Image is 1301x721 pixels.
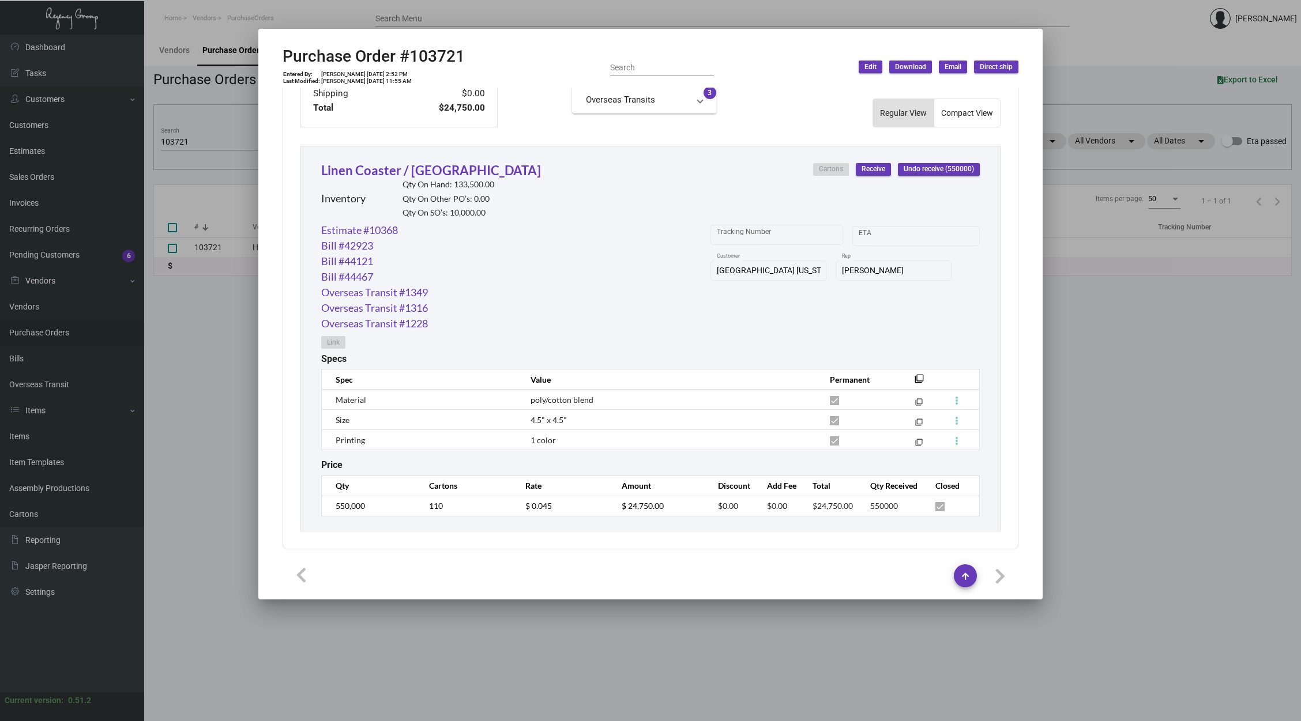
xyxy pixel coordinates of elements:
[327,338,340,348] span: Link
[321,222,398,238] a: Estimate #10368
[321,163,541,178] a: Linen Coaster / [GEOGRAPHIC_DATA]
[915,441,923,448] mat-icon: filter_none
[813,163,849,176] button: Cartons
[870,501,898,511] span: 550000
[718,501,738,511] span: $0.00
[980,62,1013,72] span: Direct ship
[412,86,486,101] td: $0.00
[859,231,894,240] input: Start date
[313,86,412,101] td: Shipping
[321,254,373,269] a: Bill #44121
[610,475,706,496] th: Amount
[873,99,934,127] button: Regular View
[283,78,321,85] td: Last Modified:
[321,238,373,254] a: Bill #42923
[519,369,818,390] th: Value
[514,475,610,496] th: Rate
[904,164,974,174] span: Undo receive (550000)
[336,415,349,425] span: Size
[321,316,428,331] a: Overseas Transit #1228
[321,300,428,316] a: Overseas Transit #1316
[915,421,923,428] mat-icon: filter_none
[813,501,853,511] span: $24,750.00
[755,475,801,496] th: Add Fee
[864,62,877,72] span: Edit
[531,415,567,425] span: 4.5" x 4.5"
[889,61,932,73] button: Download
[859,475,924,496] th: Qty Received
[934,99,1000,127] button: Compact View
[321,285,428,300] a: Overseas Transit #1349
[904,231,960,240] input: End date
[856,163,891,176] button: Receive
[321,353,347,364] h2: Specs
[818,369,897,390] th: Permanent
[924,475,979,496] th: Closed
[321,78,412,85] td: [PERSON_NAME] [DATE] 11:55 AM
[403,208,494,218] h2: Qty On SO’s: 10,000.00
[939,61,967,73] button: Email
[283,71,321,78] td: Entered By:
[915,401,923,408] mat-icon: filter_none
[321,459,343,470] h2: Price
[321,192,366,205] h2: Inventory
[322,475,418,496] th: Qty
[801,475,859,496] th: Total
[767,501,787,511] span: $0.00
[336,395,366,405] span: Material
[5,694,63,707] div: Current version:
[336,435,365,445] span: Printing
[706,475,755,496] th: Discount
[322,369,519,390] th: Spec
[321,336,345,349] button: Link
[283,47,465,66] h2: Purchase Order #103721
[403,180,494,190] h2: Qty On Hand: 133,500.00
[915,378,924,387] mat-icon: filter_none
[68,694,91,707] div: 0.51.2
[321,269,373,285] a: Bill #44467
[586,93,689,107] mat-panel-title: Overseas Transits
[418,475,514,496] th: Cartons
[313,101,412,115] td: Total
[403,194,494,204] h2: Qty On Other PO’s: 0.00
[572,86,716,114] mat-expansion-panel-header: Overseas Transits
[819,164,843,174] span: Cartons
[974,61,1018,73] button: Direct ship
[531,435,556,445] span: 1 color
[531,395,593,405] span: poly/cotton blend
[321,71,412,78] td: [PERSON_NAME] [DATE] 2:52 PM
[862,164,885,174] span: Receive
[895,62,926,72] span: Download
[898,163,980,176] button: Undo receive (550000)
[859,61,882,73] button: Edit
[412,101,486,115] td: $24,750.00
[945,62,961,72] span: Email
